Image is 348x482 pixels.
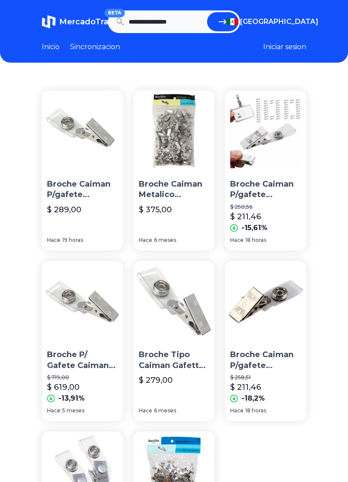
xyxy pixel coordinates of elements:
button: Iniciar sesion [263,42,306,52]
a: Inicio [42,42,60,52]
span: Hace [47,237,60,244]
img: Broche Caiman P/gafete Metalico 100 Piezas Oficina Escolar [225,90,306,172]
p: $ 289,00 [47,204,81,216]
a: Broche Caiman Metalico Barrilito Para Gafete 100 PiezasBroche Caiman Metalico Barrilito Para Gafe... [134,90,215,251]
a: Broche P/ Gafete Caiman Barrilito Metal 1 Paquete 100 PiezasBroche P/ Gafete Caiman Barrilito Met... [42,261,123,421]
p: -13,91% [58,393,85,404]
span: 5 meses [62,407,84,414]
p: Broche Caiman P/gafete Metalico 100 Piezas Oficina Escolar [230,349,301,371]
p: Broche Caiman P/gafete Metalico 100 Piezas Oficina Escolar [47,179,118,201]
a: Broche Caiman P/gafete Metalico 100 Piezas Oficina EscolarBroche Caiman P/gafete Metalico 100 Pie... [225,90,306,251]
img: Broche Tipo Caiman Gafette Lote De 100 Pieza [134,261,215,342]
p: Broche Caiman P/gafete Metalico 100 Piezas Oficina Escolar [230,179,301,201]
p: $ 211,46 [230,381,261,393]
a: Sincronizacion [70,42,120,52]
span: 19 horas [62,237,83,244]
a: Broche Caiman P/gafete Metalico 100 Piezas Oficina Escolar Broche Caiman P/gafete Metalico 100 Pi... [42,90,123,251]
p: $ 258,51 [230,374,301,381]
button: [GEOGRAPHIC_DATA] [226,17,306,27]
span: 6 meses [154,407,176,414]
p: $ 719,00 [47,374,118,381]
p: $ 619,00 [47,381,80,393]
span: MercadoTrack [59,17,118,27]
a: Broche Caiman P/gafete Metalico 100 Piezas Oficina EscolarBroche Caiman P/gafete Metalico 100 Pie... [225,261,306,421]
p: Broche Caiman Metalico Barrilito Para Gafete 100 Piezas [139,179,210,201]
p: $ 279,00 [139,374,173,386]
p: -15,61% [241,223,268,233]
img: Mexico [226,18,238,25]
span: 18 horas [245,237,266,244]
span: Hace [230,237,244,244]
img: Broche Caiman P/gafete Metalico 100 Piezas Oficina Escolar [225,261,306,342]
p: $ 250,56 [230,204,301,211]
img: Broche P/ Gafete Caiman Barrilito Metal 1 Paquete 100 Piezas [42,261,123,342]
span: [GEOGRAPHIC_DATA] [240,17,318,27]
span: Hace [139,407,152,414]
span: Hace [230,407,244,414]
a: MercadoTrackBETA [42,15,108,29]
img: MercadoTrack [42,15,56,29]
a: Broche Tipo Caiman Gafette Lote De 100 PiezaBroche Tipo Caiman Gafette Lote De 100 Pieza$ 279,00H... [134,261,215,421]
p: Broche P/ Gafete Caiman Barrilito Metal 1 Paquete 100 Piezas [47,349,118,371]
span: 6 meses [154,237,176,244]
p: Broche Tipo Caiman Gafette Lote De 100 Pieza [139,349,210,371]
span: 18 horas [245,407,266,414]
img: Broche Caiman P/gafete Metalico 100 Piezas Oficina Escolar [42,90,123,172]
p: -18,2% [241,393,265,404]
img: Broche Caiman Metalico Barrilito Para Gafete 100 Piezas [134,90,215,172]
span: Hace [139,237,152,244]
p: $ 375,00 [139,204,172,216]
p: $ 211,46 [230,211,261,223]
span: BETA [104,9,125,17]
span: Hace [47,407,60,414]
